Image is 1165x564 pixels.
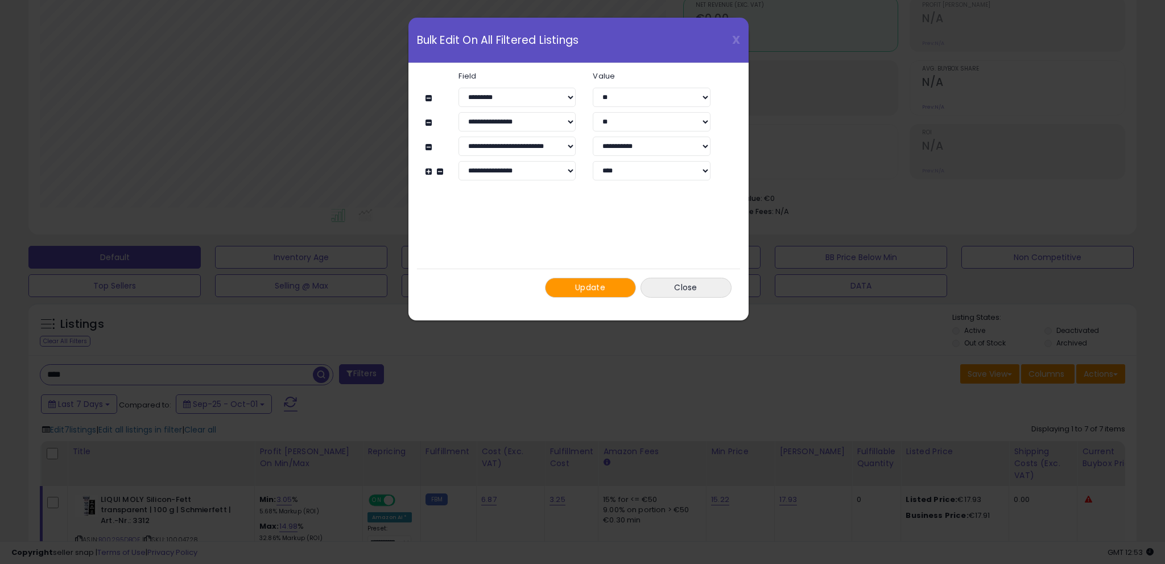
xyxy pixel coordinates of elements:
span: Bulk Edit On All Filtered Listings [417,35,579,46]
span: Update [575,282,605,293]
label: Field [450,72,584,80]
label: Value [584,72,718,80]
button: Close [641,278,732,298]
span: X [732,32,740,48]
